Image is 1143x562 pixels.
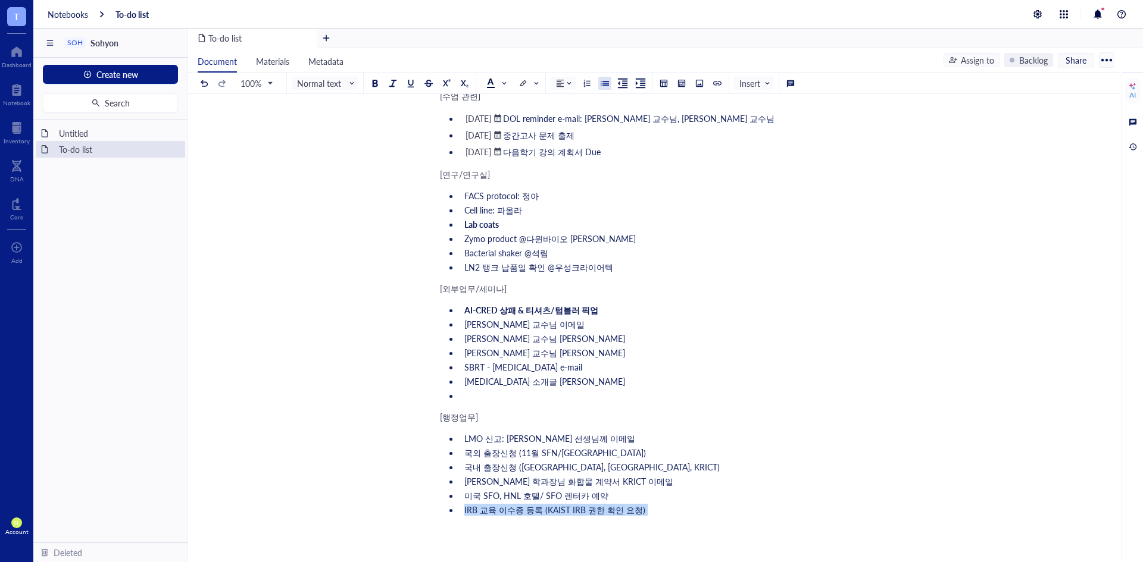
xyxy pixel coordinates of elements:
[464,233,636,244] span: Zymo product @다윈바이오 [PERSON_NAME]
[466,146,491,157] div: [DATE]
[1129,90,1136,100] div: AI
[1066,55,1086,65] span: Share
[43,65,178,84] button: Create new
[464,304,598,316] span: AI-CRED 상패 & 티셔츠/텀블러 픽업
[105,98,130,108] span: Search
[10,156,24,183] a: DNA
[464,504,645,516] span: IRB 교육 이수증 등록 (KAIST IRB 권한 확인 요청)
[67,39,83,47] div: SOH
[5,528,29,535] div: Account
[464,261,613,273] span: LN2 탱크 납품일 확인 @우성크라이어텍
[464,489,608,501] span: 미국 SFO, HNL 호텔/ SFO 렌터카 예약
[464,247,548,259] span: Bacterial shaker @석림
[241,78,272,89] span: 100%
[464,204,522,216] span: Cell line: 파올라
[10,194,23,221] a: Core
[464,375,625,387] span: [MEDICAL_DATA] 소개글 [PERSON_NAME]
[464,190,539,202] span: FACS protocol: 정아
[14,9,20,24] span: T
[14,520,19,526] span: SL
[503,129,574,141] span: 중간고사 문제 출제
[96,70,138,79] span: Create new
[1058,53,1094,67] button: Share
[464,432,635,444] span: LMO 신고: [PERSON_NAME] 선생님께 이메일
[10,214,23,221] div: Core
[2,42,32,68] a: Dashboard
[4,137,30,145] div: Inventory
[115,9,149,20] a: To-do list
[464,461,720,473] span: 국내 출장신청 ([GEOGRAPHIC_DATA], [GEOGRAPHIC_DATA], KRICT)
[198,55,237,67] span: Document
[11,257,23,264] div: Add
[3,99,30,106] div: Notebook
[4,118,30,145] a: Inventory
[440,411,478,423] span: [행정업무]
[297,78,355,89] span: Normal text
[48,9,88,20] a: Notebooks
[54,141,180,158] div: To-do list
[54,546,82,559] div: Deleted
[1019,54,1048,67] div: Backlog
[464,361,582,373] span: SBRT - [MEDICAL_DATA] e-mail
[739,78,771,89] span: Insert
[464,218,499,230] span: Lab coats
[256,55,289,67] span: Materials
[440,90,480,102] span: [수업 관련]
[54,125,180,142] div: Untitled
[961,54,994,67] div: Assign to
[90,37,118,49] span: Sohyon
[2,61,32,68] div: Dashboard
[440,168,490,180] span: [연구/연구실]
[308,55,343,67] span: Metadata
[503,146,601,158] span: 다음학기 강의 계획서 Due
[464,447,646,459] span: 국외 출장신청 (11월 SFN/[GEOGRAPHIC_DATA])
[440,282,507,294] span: [외부업무/세미나]
[466,113,491,124] div: [DATE]
[464,475,673,487] span: [PERSON_NAME] 학과장님 화합물 계약서 KRICT 이메일
[3,80,30,106] a: Notebook
[464,318,585,330] span: [PERSON_NAME] 교수님 이메일
[10,175,24,183] div: DNA
[466,130,491,140] div: [DATE]
[503,112,775,124] span: DOL reminder e-mail: [PERSON_NAME] 교수님, [PERSON_NAME] 교수님
[43,93,178,112] button: Search
[464,332,625,344] span: [PERSON_NAME] 교수님 [PERSON_NAME]
[464,347,625,359] span: [PERSON_NAME] 교수님 [PERSON_NAME]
